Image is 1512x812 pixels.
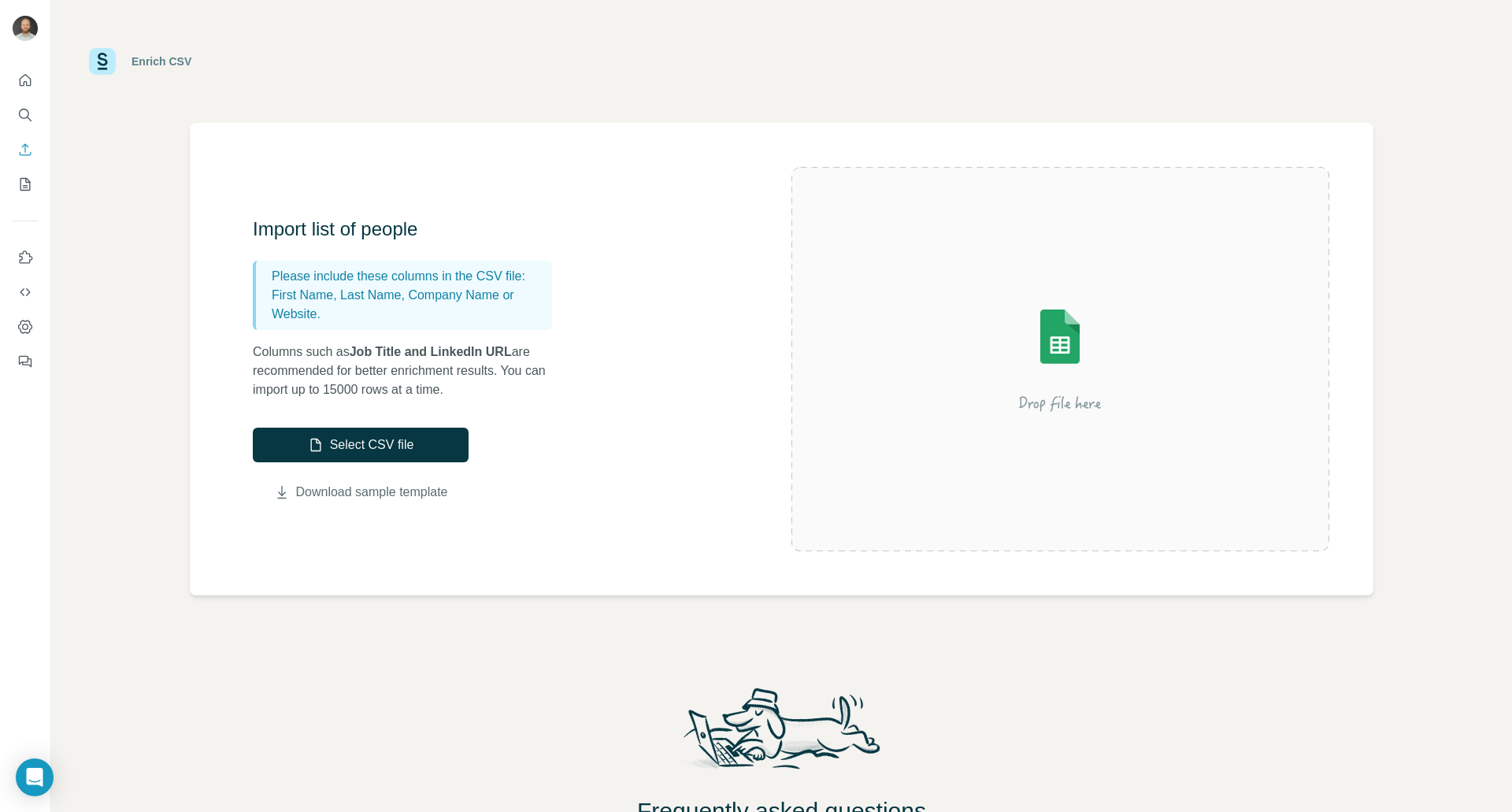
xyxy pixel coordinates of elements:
a: Download sample template [296,483,448,502]
button: Quick start [13,66,38,95]
img: Avatar [13,16,38,41]
p: First Name, Last Name, Company Name or Website. [272,286,546,324]
img: Surfe Mascot Illustration [669,684,895,784]
button: Enrich CSV [13,135,38,164]
img: Surfe Logo [89,48,116,75]
button: Use Surfe API [13,278,38,306]
button: My lists [13,170,38,198]
button: Select CSV file [253,428,469,462]
div: Open Intercom Messenger [16,758,54,796]
button: Dashboard [13,313,38,341]
p: Please include these columns in the CSV file: [272,267,546,286]
button: Use Surfe on LinkedIn [13,243,38,272]
img: Surfe Illustration - Drop file here or select below [918,265,1202,454]
span: Job Title and LinkedIn URL [350,345,512,358]
div: Enrich CSV [132,54,191,69]
button: Feedback [13,347,38,376]
button: Search [13,101,38,129]
button: Download sample template [253,483,469,502]
p: Columns such as are recommended for better enrichment results. You can import up to 15000 rows at... [253,343,568,399]
h3: Import list of people [253,217,568,242]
